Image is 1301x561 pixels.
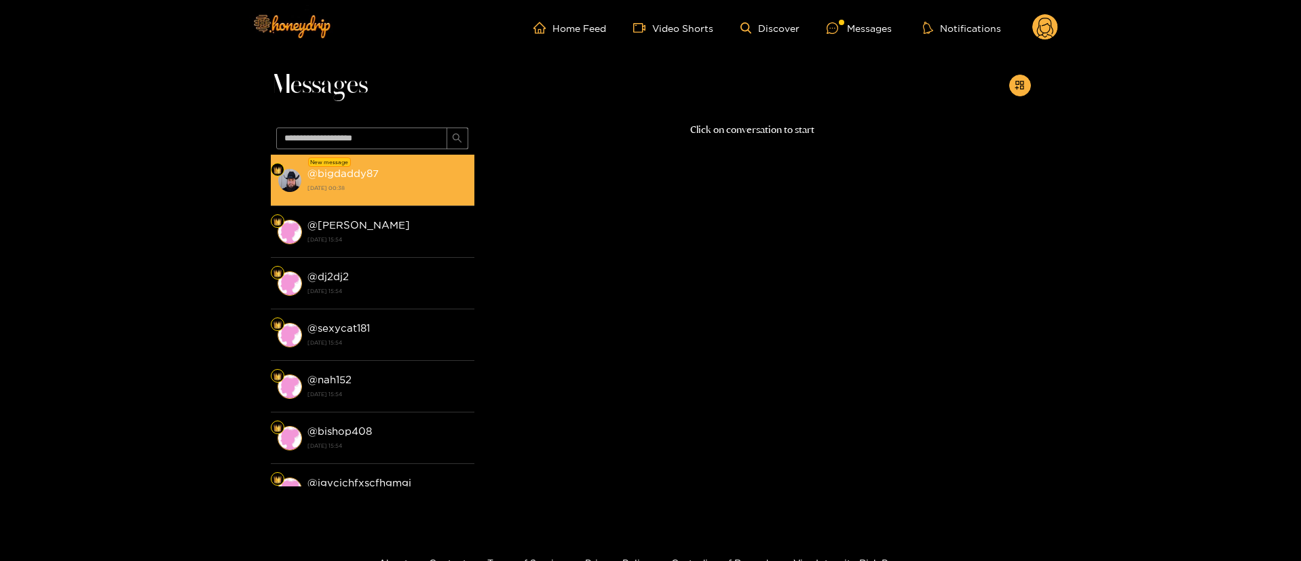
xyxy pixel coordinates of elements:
[278,323,302,347] img: conversation
[278,271,302,296] img: conversation
[307,477,411,488] strong: @ jgvcjchfxscfhgmgj
[919,21,1005,35] button: Notifications
[307,374,352,385] strong: @ nah152
[274,166,282,174] img: Fan Level
[307,182,468,194] strong: [DATE] 00:38
[740,22,799,34] a: Discover
[278,168,302,193] img: conversation
[274,372,282,381] img: Fan Level
[1009,75,1031,96] button: appstore-add
[274,218,282,226] img: Fan Level
[278,426,302,450] img: conversation
[447,128,468,149] button: search
[827,20,892,36] div: Messages
[274,321,282,329] img: Fan Level
[278,478,302,502] img: conversation
[307,285,468,297] strong: [DATE] 15:54
[278,374,302,399] img: conversation
[307,388,468,400] strong: [DATE] 15:54
[271,69,368,102] span: Messages
[307,336,468,349] strong: [DATE] 15:54
[274,269,282,277] img: Fan Level
[274,476,282,484] img: Fan Level
[533,22,552,34] span: home
[307,322,370,334] strong: @ sexycat181
[274,424,282,432] img: Fan Level
[307,168,379,179] strong: @ bigdaddy87
[474,122,1031,138] p: Click on conversation to start
[307,425,372,437] strong: @ bishop408
[633,22,652,34] span: video-camera
[633,22,713,34] a: Video Shorts
[307,233,468,246] strong: [DATE] 15:54
[452,133,462,144] span: search
[1015,80,1025,92] span: appstore-add
[308,157,351,167] div: New message
[307,440,468,452] strong: [DATE] 15:54
[307,271,349,282] strong: @ dj2dj2
[533,22,606,34] a: Home Feed
[307,219,410,231] strong: @ [PERSON_NAME]
[278,220,302,244] img: conversation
